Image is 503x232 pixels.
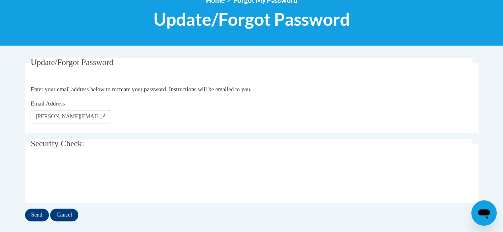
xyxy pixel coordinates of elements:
span: Email Address [31,100,65,107]
input: Send [25,209,49,221]
span: Update/Forgot Password [153,9,350,30]
input: Cancel [50,209,78,221]
iframe: Button to launch messaging window [471,200,497,226]
span: Update/Forgot Password [31,58,113,67]
iframe: To enrich screen reader interactions, please activate Accessibility in Grammarly extension settings [31,162,151,193]
span: Security Check: [31,139,84,148]
span: Enter your email address below to recreate your password. Instructions will be emailed to you. [31,86,251,92]
input: Email [31,110,110,123]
